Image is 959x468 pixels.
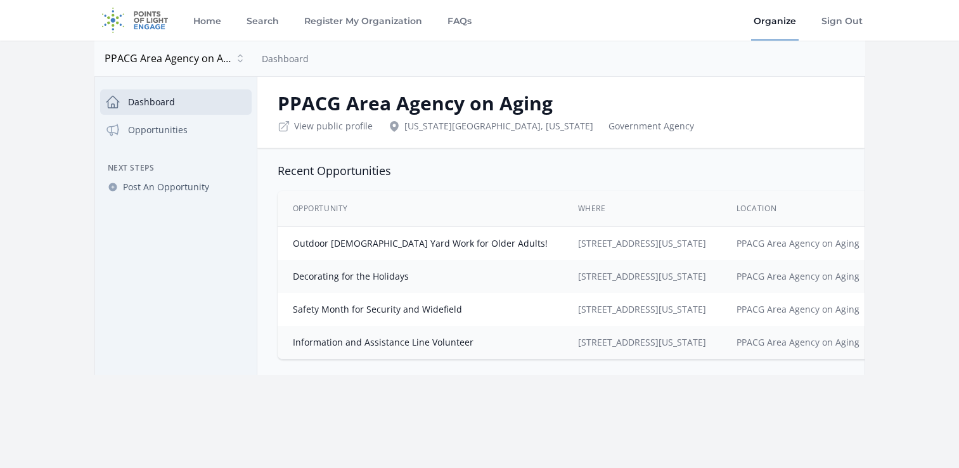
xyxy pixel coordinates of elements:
a: Opportunities [100,117,252,143]
nav: Breadcrumb [262,51,309,66]
td: [STREET_ADDRESS][US_STATE] [563,293,721,326]
div: [US_STATE][GEOGRAPHIC_DATA], [US_STATE] [388,120,593,133]
h3: Next Steps [100,163,252,173]
h3: Recent Opportunities [278,163,844,178]
td: [STREET_ADDRESS][US_STATE] [563,260,721,293]
a: PPACG Area Agency on Aging [737,336,859,348]
a: PPACG Area Agency on Aging [737,270,859,282]
a: Dashboard [262,53,309,65]
div: Government Agency [608,120,694,133]
span: Post An Opportunity [123,181,209,193]
th: Opportunity [278,191,563,227]
a: PPACG Area Agency on Aging [737,303,859,315]
td: [STREET_ADDRESS][US_STATE] [563,326,721,359]
h2: PPACG Area Agency on Aging [278,92,844,115]
td: [STREET_ADDRESS][US_STATE] [563,227,721,261]
a: PPACG Area Agency on Aging [737,237,859,249]
a: Outdoor [DEMOGRAPHIC_DATA] Yard Work for Older Adults! [293,237,548,249]
a: Dashboard [100,89,252,115]
th: Where [563,191,721,227]
a: Post An Opportunity [100,176,252,198]
button: PPACG Area Agency on Aging [100,46,252,71]
a: Decorating for the Holidays [293,270,409,282]
a: Safety Month for Security and Widefield [293,303,462,315]
a: View public profile [294,120,373,133]
th: Location [721,191,875,227]
a: Information and Assistance Line Volunteer [293,336,473,348]
span: PPACG Area Agency on Aging [105,51,231,66]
